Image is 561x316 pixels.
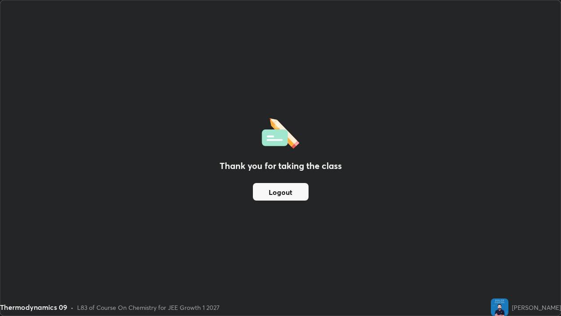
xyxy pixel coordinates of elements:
div: • [71,303,74,312]
div: [PERSON_NAME] [512,303,561,312]
h2: Thank you for taking the class [220,159,342,172]
img: offlineFeedback.1438e8b3.svg [262,115,299,149]
button: Logout [253,183,309,201]
div: L83 of Course On Chemistry for JEE Growth 1 2027 [77,303,220,312]
img: 5d08488de79a497091e7e6dfb017ba0b.jpg [491,298,508,316]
